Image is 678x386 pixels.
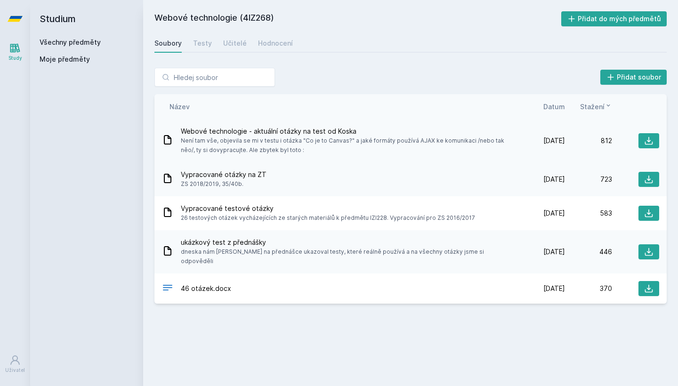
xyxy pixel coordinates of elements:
[162,282,173,296] div: DOCX
[8,55,22,62] div: Study
[181,170,266,179] span: Vypracované otázky na ZT
[2,38,28,66] a: Study
[600,70,667,85] button: Přidat soubor
[181,136,514,155] span: Není tam vše, objevila se mi v testu i otázka "Co je to Canvas?" a jaké formáty používá AJAX ke k...
[181,247,514,266] span: dneska nám [PERSON_NAME] na přednášce ukazoval testy, které reálně používá a na všechny otázky js...
[181,238,514,247] span: ukázkový test z přednášky
[154,34,182,53] a: Soubory
[543,284,565,293] span: [DATE]
[543,102,565,112] button: Datum
[565,284,612,293] div: 370
[2,350,28,378] a: Uživatel
[258,39,293,48] div: Hodnocení
[5,367,25,374] div: Uživatel
[181,284,231,293] span: 46 otázek.docx
[565,136,612,145] div: 812
[181,179,266,189] span: ZS 2018/2019, 35/40b.
[543,247,565,257] span: [DATE]
[580,102,605,112] span: Stažení
[154,11,561,26] h2: Webové technologie (4IZ268)
[543,175,565,184] span: [DATE]
[193,34,212,53] a: Testy
[40,38,101,46] a: Všechny předměty
[561,11,667,26] button: Přidat do mých předmětů
[181,213,475,223] span: 26 testových otázek vycházejících ze starých materiálů k předmětu IZI228. Vypracování pro ZS 2016...
[193,39,212,48] div: Testy
[223,34,247,53] a: Učitelé
[181,204,475,213] span: Vypracované testové otázky
[543,209,565,218] span: [DATE]
[154,68,275,87] input: Hledej soubor
[565,209,612,218] div: 583
[223,39,247,48] div: Učitelé
[580,102,612,112] button: Stažení
[181,127,514,136] span: Webové technologie - aktuální otázky na test od Koska
[40,55,90,64] span: Moje předměty
[565,175,612,184] div: 723
[543,136,565,145] span: [DATE]
[565,247,612,257] div: 446
[169,102,190,112] button: Název
[154,39,182,48] div: Soubory
[258,34,293,53] a: Hodnocení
